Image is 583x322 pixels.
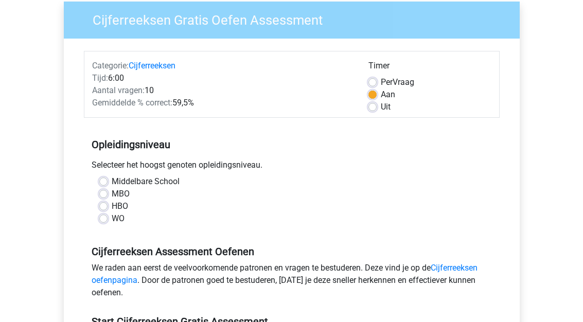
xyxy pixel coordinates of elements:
label: HBO [112,200,128,212]
h5: Cijferreeksen Assessment Oefenen [92,245,492,258]
label: Middelbare School [112,175,180,188]
div: 6:00 [84,72,361,84]
div: Selecteer het hoogst genoten opleidingsniveau. [84,159,500,175]
h5: Opleidingsniveau [92,134,492,155]
div: Timer [368,60,491,76]
span: Tijd: [92,73,108,83]
label: Aan [381,88,395,101]
label: Vraag [381,76,414,88]
a: Cijferreeksen [129,61,175,70]
label: MBO [112,188,130,200]
span: Aantal vragen: [92,85,145,95]
div: 59,5% [84,97,361,109]
div: 10 [84,84,361,97]
label: WO [112,212,125,225]
div: We raden aan eerst de veelvoorkomende patronen en vragen te bestuderen. Deze vind je op de . Door... [84,262,500,303]
span: Per [381,77,393,87]
span: Gemiddelde % correct: [92,98,172,108]
span: Categorie: [92,61,129,70]
h3: Cijferreeksen Gratis Oefen Assessment [80,8,512,28]
label: Uit [381,101,391,113]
